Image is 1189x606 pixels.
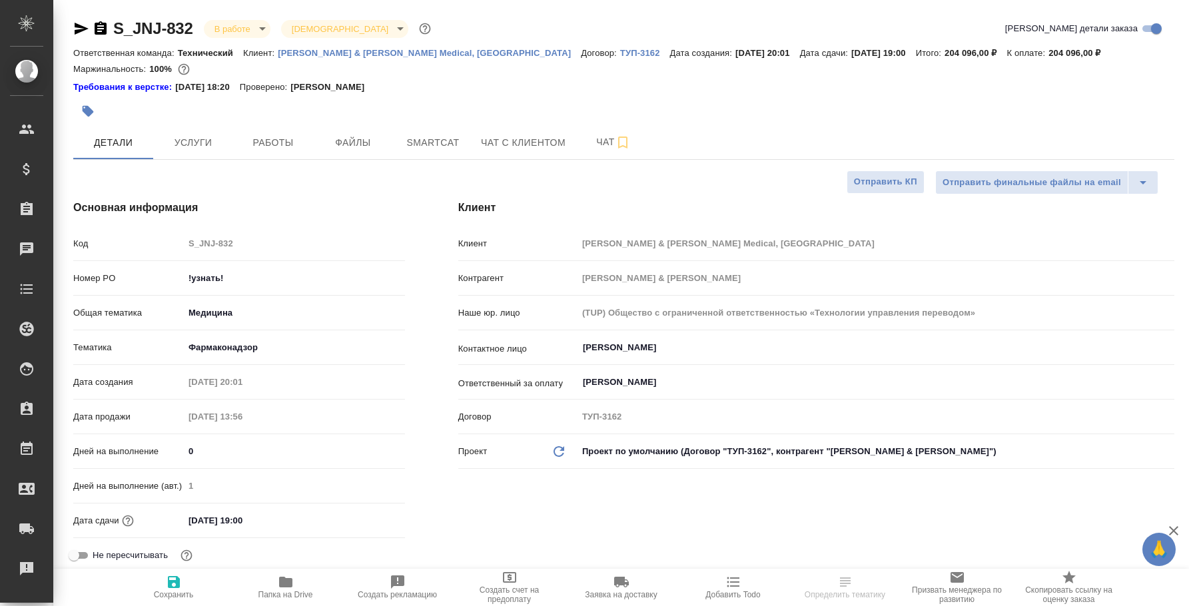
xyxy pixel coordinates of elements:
span: [PERSON_NAME] детали заказа [1005,22,1138,35]
span: Создать рекламацию [358,590,437,599]
p: Проверено: [240,81,291,94]
p: Итого: [916,48,945,58]
button: Сохранить [118,569,230,606]
span: Призвать менеджера по развитию [909,585,1005,604]
p: Наше юр. лицо [458,306,578,320]
p: Общая тематика [73,306,184,320]
input: ✎ Введи что-нибудь [184,511,300,530]
button: Скопировать ссылку для ЯМессенджера [73,21,89,37]
button: Создать рекламацию [342,569,454,606]
button: Отправить финальные файлы на email [935,170,1128,194]
button: Заявка на доставку [566,569,677,606]
p: ТУП-3162 [620,48,670,58]
button: Включи, если не хочешь, чтобы указанная дата сдачи изменилась после переставления заказа в 'Подтв... [178,547,195,564]
input: Пустое поле [578,268,1174,288]
span: Услуги [161,135,225,151]
input: Пустое поле [184,234,405,253]
button: 🙏 [1142,533,1176,566]
h4: Основная информация [73,200,405,216]
input: Пустое поле [578,407,1174,426]
span: Работы [241,135,305,151]
p: Технический [178,48,243,58]
p: Дата сдачи [73,514,119,527]
p: [DATE] 20:01 [735,48,800,58]
p: [PERSON_NAME] [290,81,374,94]
p: Дней на выполнение (авт.) [73,479,184,493]
input: Пустое поле [184,476,405,495]
button: 0.00 RUB; [175,61,193,78]
span: Файлы [321,135,385,151]
span: Отправить финальные файлы на email [943,175,1121,190]
div: В работе [204,20,270,38]
button: [DEMOGRAPHIC_DATA] [288,23,392,35]
span: Детали [81,135,145,151]
a: S_JNJ-832 [113,19,193,37]
p: Маржинальность: [73,64,149,74]
span: Определить тематику [805,590,885,599]
p: [DATE] 19:00 [851,48,916,58]
p: Контрагент [458,272,578,285]
p: Тематика [73,341,184,354]
a: [PERSON_NAME] & [PERSON_NAME] Medical, [GEOGRAPHIC_DATA] [278,47,581,58]
p: Дата создания [73,376,184,389]
p: Контактное лицо [458,342,578,356]
p: [PERSON_NAME] & [PERSON_NAME] Medical, [GEOGRAPHIC_DATA] [278,48,581,58]
button: Папка на Drive [230,569,342,606]
div: В работе [281,20,408,38]
p: [DATE] 18:20 [175,81,240,94]
p: 204 096,00 ₽ [945,48,1006,58]
span: Заявка на доставку [585,590,657,599]
span: Чат [582,134,645,151]
a: Требования к верстке: [73,81,175,94]
button: Создать счет на предоплату [454,569,566,606]
span: Отправить КП [854,174,917,190]
h4: Клиент [458,200,1174,216]
p: 204 096,00 ₽ [1048,48,1110,58]
button: Если добавить услуги и заполнить их объемом, то дата рассчитается автоматически [119,512,137,529]
div: Проект по умолчанию (Договор "ТУП-3162", контрагент "[PERSON_NAME] & [PERSON_NAME]") [578,440,1174,463]
div: Медицина [184,302,405,324]
span: Добавить Todo [705,590,760,599]
button: Отправить КП [847,170,925,194]
button: Добавить тэг [73,97,103,126]
p: Клиент [458,237,578,250]
p: Договор: [581,48,620,58]
p: Договор [458,410,578,424]
span: 🙏 [1148,535,1170,563]
input: Пустое поле [578,234,1174,253]
button: Определить тематику [789,569,901,606]
p: 100% [149,64,175,74]
p: Код [73,237,184,250]
p: Проект [458,445,488,458]
button: В работе [210,23,254,35]
button: Скопировать ссылку на оценку заказа [1013,569,1125,606]
span: Скопировать ссылку на оценку заказа [1021,585,1117,604]
span: Чат с клиентом [481,135,566,151]
button: Open [1167,381,1170,384]
input: Пустое поле [184,407,300,426]
input: ✎ Введи что-нибудь [184,268,405,288]
button: Призвать менеджера по развитию [901,569,1013,606]
span: Сохранить [154,590,194,599]
div: Фармаконадзор [184,336,405,359]
p: Ответственная команда: [73,48,178,58]
button: Open [1167,346,1170,349]
span: Smartcat [401,135,465,151]
input: ✎ Введи что-нибудь [184,442,405,461]
span: Папка на Drive [258,590,313,599]
div: Нажми, чтобы открыть папку с инструкцией [73,81,175,94]
svg: Подписаться [615,135,631,151]
p: Клиент: [243,48,278,58]
p: Дней на выполнение [73,445,184,458]
p: Дата сдачи: [800,48,851,58]
a: ТУП-3162 [620,47,670,58]
input: Пустое поле [578,303,1174,322]
button: Скопировать ссылку [93,21,109,37]
p: К оплате: [1006,48,1048,58]
button: Доп статусы указывают на важность/срочность заказа [416,20,434,37]
p: Дата создания: [670,48,735,58]
button: Добавить Todo [677,569,789,606]
span: Не пересчитывать [93,549,168,562]
p: Номер PO [73,272,184,285]
div: split button [935,170,1158,194]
